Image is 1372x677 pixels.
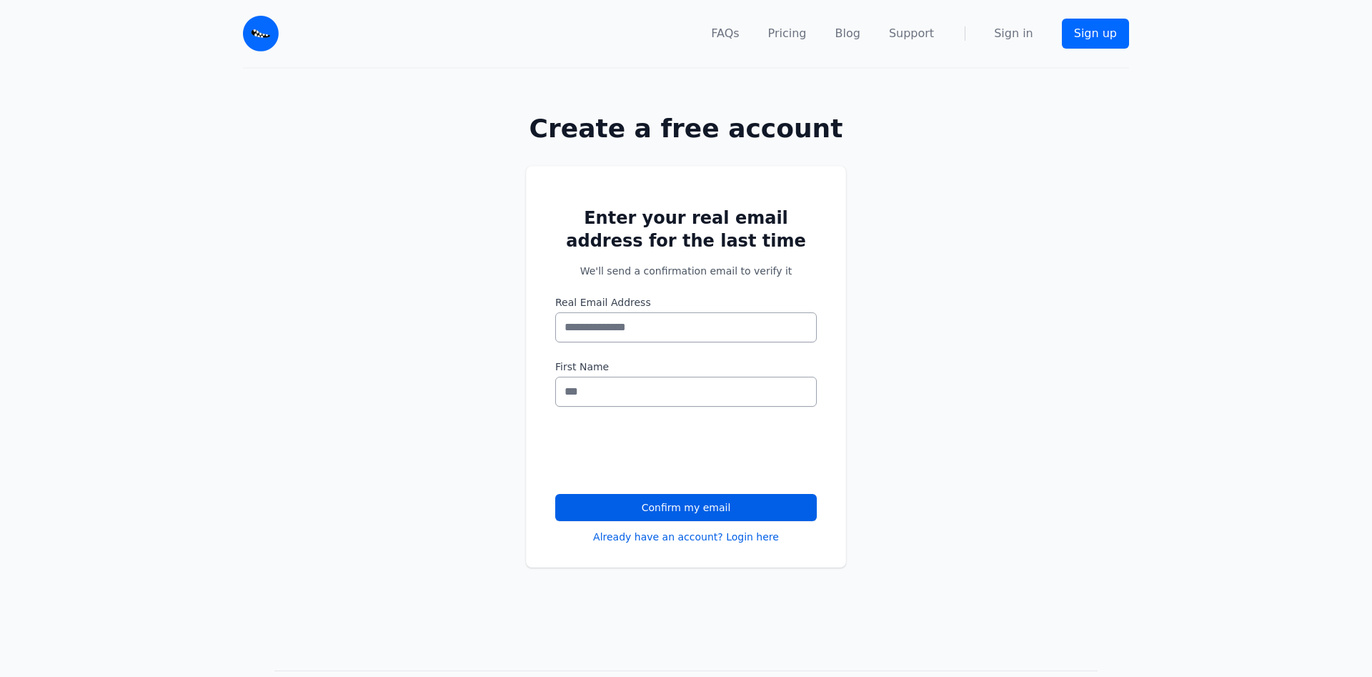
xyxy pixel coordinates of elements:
[480,114,892,143] h1: Create a free account
[555,295,817,310] label: Real Email Address
[835,25,860,42] a: Blog
[555,207,817,252] h2: Enter your real email address for the last time
[711,25,739,42] a: FAQs
[768,25,807,42] a: Pricing
[243,16,279,51] img: Email Monster
[555,264,817,278] p: We'll send a confirmation email to verify it
[1062,19,1129,49] a: Sign up
[555,494,817,521] button: Confirm my email
[994,25,1033,42] a: Sign in
[593,530,779,544] a: Already have an account? Login here
[889,25,934,42] a: Support
[555,424,772,480] iframe: reCAPTCHA
[555,360,817,374] label: First Name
